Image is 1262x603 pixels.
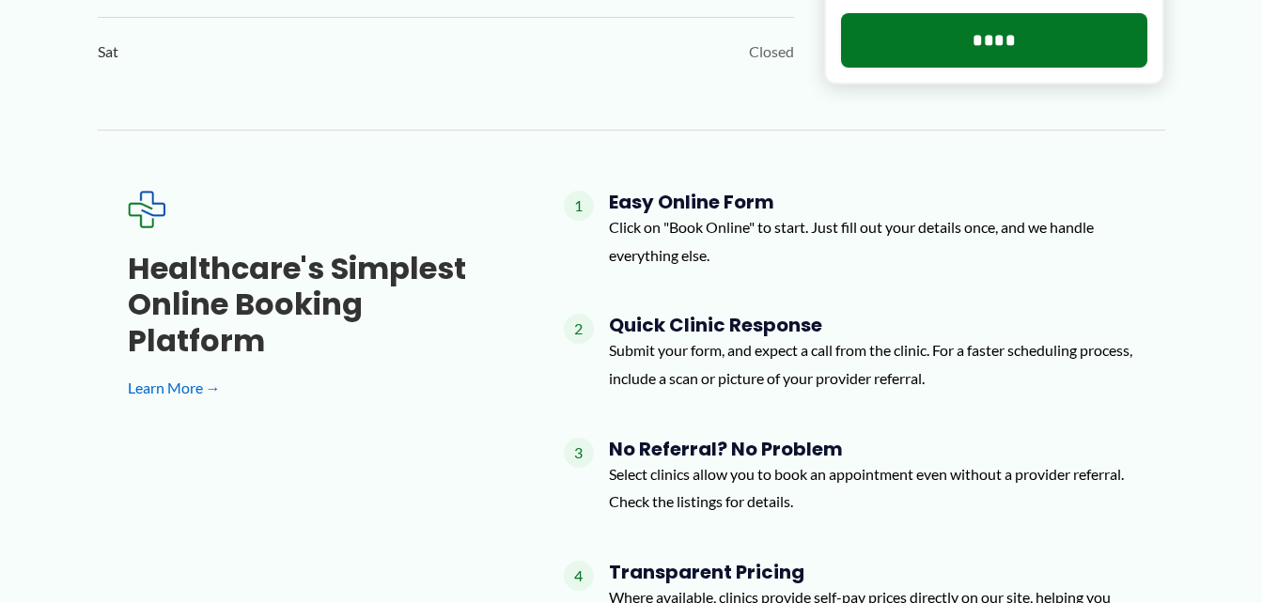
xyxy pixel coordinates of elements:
[609,191,1135,213] h4: Easy Online Form
[128,191,165,228] img: Expected Healthcare Logo
[609,213,1135,269] p: Click on "Book Online" to start. Just fill out your details once, and we handle everything else.
[564,438,594,468] span: 3
[609,438,1135,460] h4: No Referral? No Problem
[609,460,1135,516] p: Select clinics allow you to book an appointment even without a provider referral. Check the listi...
[564,314,594,344] span: 2
[564,561,594,591] span: 4
[749,38,794,66] span: Closed
[609,336,1135,392] p: Submit your form, and expect a call from the clinic. For a faster scheduling process, include a s...
[128,374,504,402] a: Learn More →
[609,314,1135,336] h4: Quick Clinic Response
[128,251,504,359] h3: Healthcare's simplest online booking platform
[564,191,594,221] span: 1
[98,38,118,66] span: Sat
[609,561,1135,583] h4: Transparent Pricing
